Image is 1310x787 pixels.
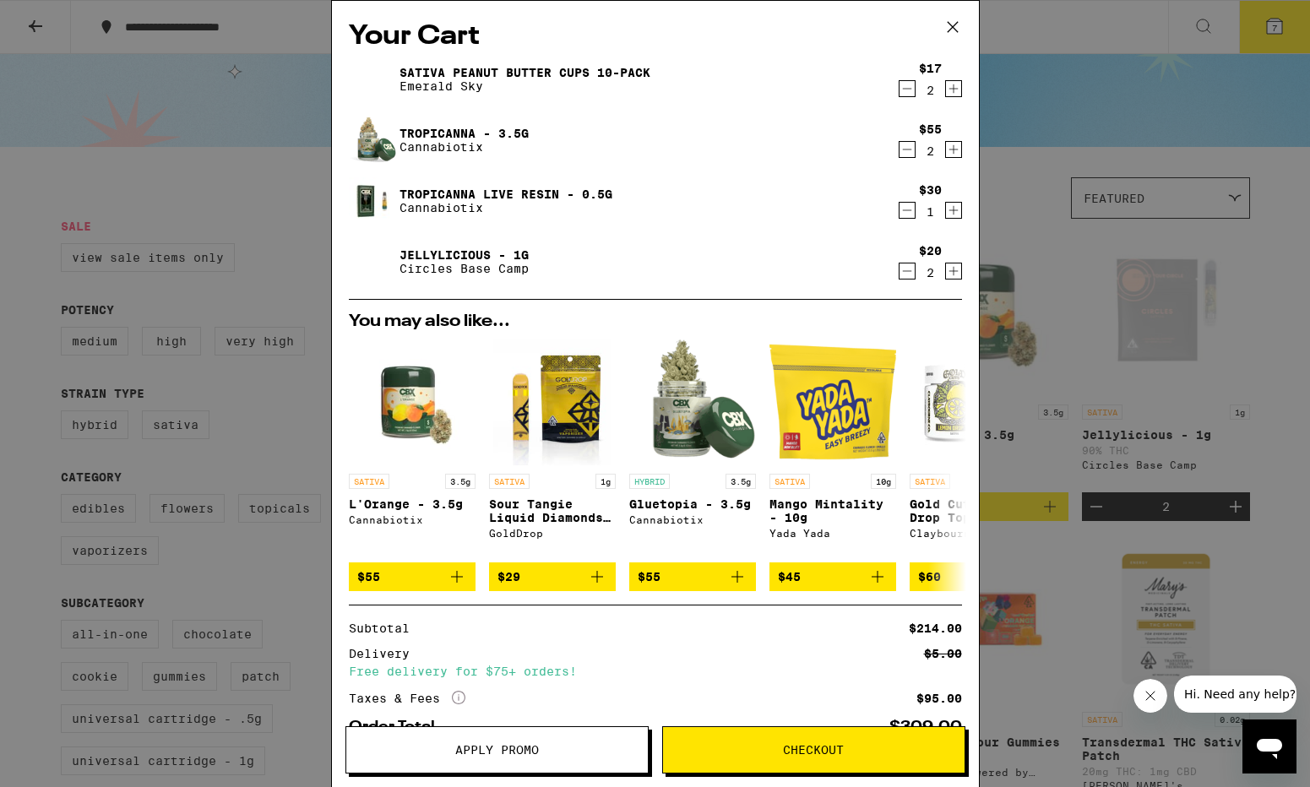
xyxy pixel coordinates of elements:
div: Subtotal [349,622,421,634]
p: Mango Mintality - 10g [769,497,896,524]
img: Cannabiotix - Gluetopia - 3.5g [629,339,756,465]
a: Open page for Gold Cuts: Lemon Drop Top - 3.5g from Claybourne Co. [910,339,1036,562]
p: 1g [595,474,616,489]
div: Taxes & Fees [349,691,465,706]
div: GoldDrop [489,528,616,539]
p: Emerald Sky [400,79,650,93]
img: Claybourne Co. - Gold Cuts: Lemon Drop Top - 3.5g [910,339,1036,465]
button: Increment [945,80,962,97]
div: Yada Yada [769,528,896,539]
div: $309.00 [889,719,962,735]
div: $20 [919,244,942,258]
span: $60 [918,570,941,583]
span: $45 [778,570,801,583]
span: Checkout [783,744,844,756]
button: Add to bag [489,562,616,591]
div: $214.00 [909,622,962,634]
div: 2 [919,266,942,280]
a: Jellylicious - 1g [400,248,529,262]
p: Circles Base Camp [400,262,529,275]
p: 10g [871,474,896,489]
div: Order Total [349,719,447,735]
a: Open page for L'Orange - 3.5g from Cannabiotix [349,339,476,562]
a: Tropicanna Live Resin - 0.5g [400,187,612,201]
p: Sour Tangie Liquid Diamonds AIO - 1g [489,497,616,524]
p: Cannabiotix [400,140,529,154]
img: GoldDrop - Sour Tangie Liquid Diamonds AIO - 1g [493,339,611,465]
span: $55 [638,570,660,583]
button: Add to bag [349,562,476,591]
button: Increment [945,202,962,219]
iframe: Button to launch messaging window [1242,719,1296,773]
img: Yada Yada - Mango Mintality - 10g [769,339,896,465]
div: 1 [919,205,942,219]
div: Cannabiotix [349,514,476,525]
img: Jellylicious - 1g [349,238,396,285]
p: Gluetopia - 3.5g [629,497,756,511]
p: SATIVA [910,474,950,489]
iframe: Close message [1133,679,1167,713]
button: Increment [945,263,962,280]
p: Cannabiotix [400,201,612,214]
button: Add to bag [629,562,756,591]
p: Gold Cuts: Lemon Drop Top - 3.5g [910,497,1036,524]
p: 3.5g [726,474,756,489]
div: Claybourne Co. [910,528,1036,539]
button: Increment [945,141,962,158]
div: 2 [919,144,942,158]
a: Open page for Mango Mintality - 10g from Yada Yada [769,339,896,562]
button: Decrement [899,202,916,219]
div: $5.00 [924,648,962,659]
a: Tropicanna - 3.5g [400,127,529,140]
div: Cannabiotix [629,514,756,525]
a: Sativa Peanut Butter Cups 10-Pack [400,66,650,79]
img: Tropicanna Live Resin - 0.5g [349,177,396,225]
span: Apply Promo [455,744,539,756]
img: Cannabiotix - L'Orange - 3.5g [349,339,476,465]
h2: You may also like... [349,313,962,330]
button: Decrement [899,263,916,280]
div: $55 [919,122,942,136]
button: Decrement [899,80,916,97]
button: Decrement [899,141,916,158]
div: $17 [919,62,942,75]
img: Sativa Peanut Butter Cups 10-Pack [349,56,396,103]
button: Add to bag [910,562,1036,591]
button: Add to bag [769,562,896,591]
div: Free delivery for $75+ orders! [349,665,962,677]
p: 3.5g [445,474,476,489]
a: Open page for Sour Tangie Liquid Diamonds AIO - 1g from GoldDrop [489,339,616,562]
h2: Your Cart [349,18,962,56]
p: L'Orange - 3.5g [349,497,476,511]
iframe: Message from company [1174,676,1296,713]
div: $30 [919,183,942,197]
button: Apply Promo [345,726,649,773]
div: 2 [919,84,942,97]
img: Tropicanna - 3.5g [349,117,396,164]
span: $55 [357,570,380,583]
div: $95.00 [916,692,962,704]
a: Open page for Gluetopia - 3.5g from Cannabiotix [629,339,756,562]
span: $29 [497,570,520,583]
p: SATIVA [769,474,810,489]
button: Checkout [662,726,965,773]
p: HYBRID [629,474,670,489]
p: SATIVA [489,474,530,489]
div: Delivery [349,648,421,659]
